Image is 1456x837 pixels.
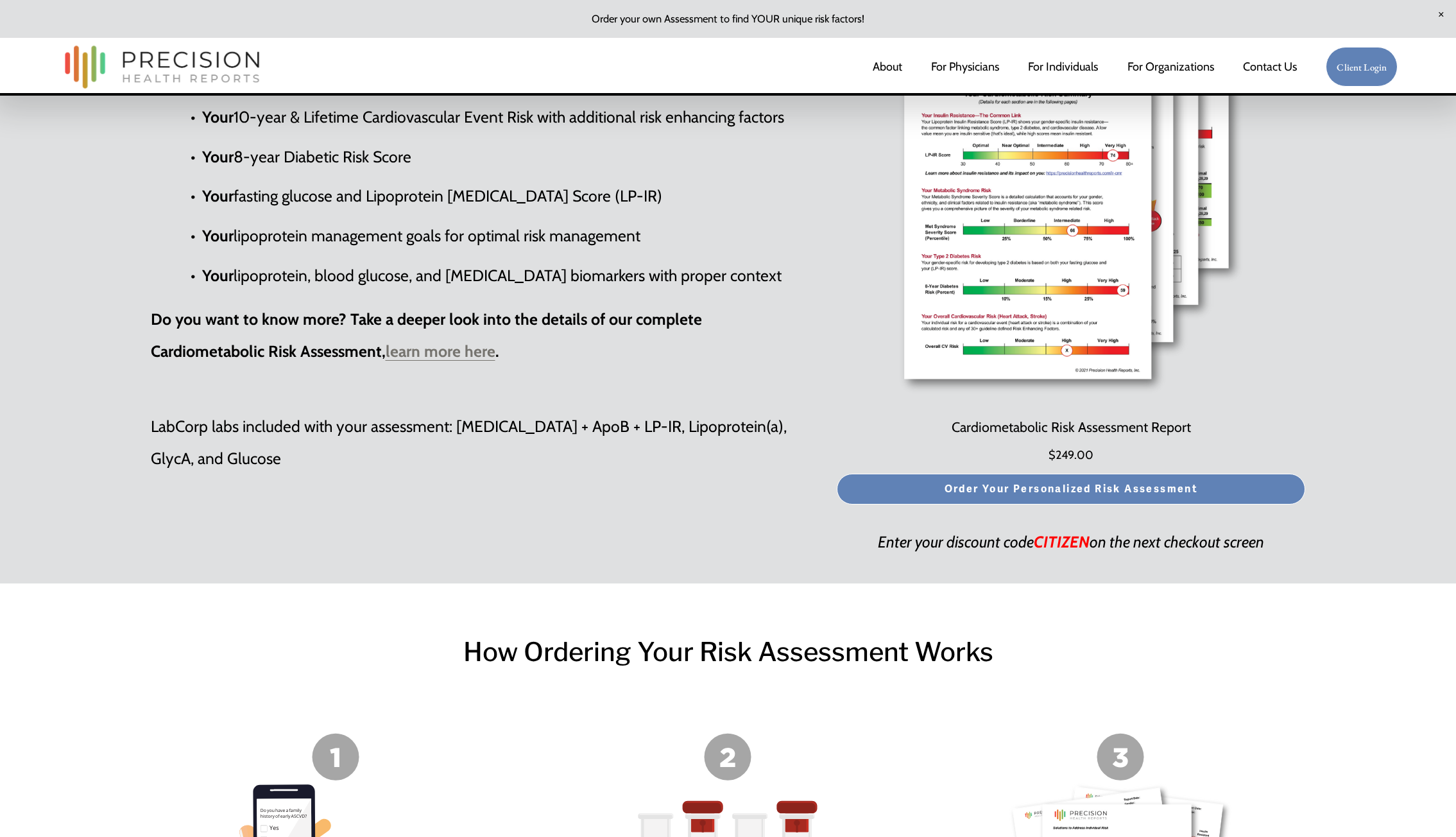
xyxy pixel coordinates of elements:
[58,40,266,94] img: Precision Health Reports
[202,107,234,126] strong: Your
[1034,532,1090,551] em: CITIZEN
[1090,532,1264,551] em: on the next checkout screen
[873,54,902,80] a: About
[202,226,234,245] strong: Your
[837,474,1305,505] button: Order Your Personalized Risk Assessment
[945,483,1199,496] span: Order Your Personalized Risk Assessment
[1127,55,1214,78] span: For Organizations
[1225,673,1456,837] iframe: Chat Widget
[151,632,1306,673] h2: How Ordering Your Risk Assessment Works
[202,101,816,134] p: 10-year & Lifetime Cardiovascular Event Risk with additional risk enhancing factors
[1127,54,1214,80] a: folder dropdown
[495,341,499,361] strong: .
[952,413,1191,441] a: Cardiometabolic Risk Assessment Report
[1028,54,1098,80] a: For Individuals
[202,186,234,205] strong: Your
[202,220,816,252] p: lipoprotein management goals for optimal risk management
[151,309,706,361] strong: Do you want to know more? Take a deeper look into the details of our complete Cardiometabolic Ris...
[202,141,816,173] p: 8-year Diabetic Risk Score
[386,341,495,361] a: learn more here
[931,54,999,80] a: For Physicians
[1326,47,1398,87] a: Client Login
[837,444,1305,467] div: $249.00
[1243,54,1297,80] a: Contact Us
[202,180,816,212] p: fasting glucose and Lipoprotein [MEDICAL_DATA] Score (LP-IR)
[878,532,1034,551] em: Enter your discount code
[151,411,816,474] p: LabCorp labs included with your assessment: [MEDICAL_DATA] + ApoB + LP-IR, Lipoprotein(a), GlycA,...
[202,147,234,166] strong: Your
[202,260,816,292] p: lipoprotein, blood glucose, and [MEDICAL_DATA] biomarkers with proper context
[202,266,234,285] strong: Your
